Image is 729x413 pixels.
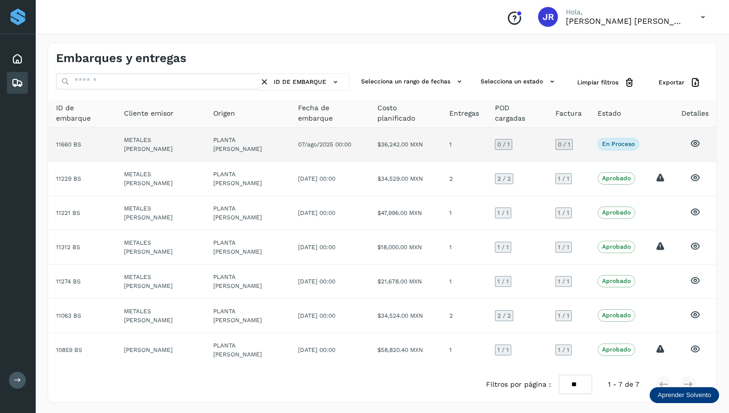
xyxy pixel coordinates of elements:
[205,196,291,230] td: PLANTA [PERSON_NAME]
[7,48,28,70] div: Inicio
[658,391,711,399] p: Aprender Solvento
[369,299,441,333] td: $34,524.00 MXN
[357,73,469,90] button: Selecciona un rango de fechas
[298,175,335,182] span: [DATE] 00:00
[56,346,82,353] span: 10859 BS
[497,278,509,284] span: 1 / 1
[116,265,205,299] td: METALES [PERSON_NAME]
[659,78,684,87] span: Exportar
[205,128,291,162] td: PLANTA [PERSON_NAME]
[602,209,631,216] p: Aprobado
[270,74,345,90] button: ID de embarque
[577,78,618,87] span: Limpiar filtros
[298,346,335,353] span: [DATE] 00:00
[298,209,335,216] span: [DATE] 00:00
[7,72,28,94] div: Embarques y entregas
[56,141,81,148] span: 11660 BS
[441,230,487,265] td: 1
[497,244,509,250] span: 1 / 1
[116,196,205,230] td: METALES [PERSON_NAME]
[116,299,205,333] td: METALES [PERSON_NAME]
[274,77,326,86] span: ID de embarque
[441,162,487,196] td: 2
[298,278,335,285] span: [DATE] 00:00
[441,299,487,333] td: 2
[650,387,719,403] div: Aprender Solvento
[602,175,631,182] p: Aprobado
[441,196,487,230] td: 1
[486,379,551,390] span: Filtros por página :
[369,162,441,196] td: $34,529.00 MXN
[205,333,291,367] td: PLANTA [PERSON_NAME]
[441,265,487,299] td: 1
[116,230,205,265] td: METALES [PERSON_NAME]
[56,278,81,285] span: 11274 BS
[602,140,635,147] p: En proceso
[124,108,174,119] span: Cliente emisor
[56,209,80,216] span: 11221 BS
[205,230,291,265] td: PLANTA [PERSON_NAME]
[298,103,362,124] span: Fecha de embarque
[213,108,235,119] span: Origen
[598,108,621,119] span: Estado
[558,313,569,319] span: 1 / 1
[558,210,569,216] span: 1 / 1
[681,108,709,119] span: Detalles
[558,347,569,353] span: 1 / 1
[602,312,631,319] p: Aprobado
[497,176,511,182] span: 2 / 2
[441,128,487,162] td: 1
[205,299,291,333] td: PLANTA [PERSON_NAME]
[56,312,81,319] span: 11063 BS
[497,210,509,216] span: 1 / 1
[441,333,487,367] td: 1
[116,333,205,367] td: [PERSON_NAME]
[369,333,441,367] td: $58,820.40 MXN
[558,176,569,182] span: 1 / 1
[449,108,479,119] span: Entregas
[298,141,351,148] span: 07/ago/2025 00:00
[205,265,291,299] td: PLANTA [PERSON_NAME]
[56,103,108,124] span: ID de embarque
[602,243,631,250] p: Aprobado
[369,230,441,265] td: $18,000.00 MXN
[298,244,335,251] span: [DATE] 00:00
[608,379,639,390] span: 1 - 7 de 7
[205,162,291,196] td: PLANTA [PERSON_NAME]
[497,347,509,353] span: 1 / 1
[116,128,205,162] td: METALES [PERSON_NAME]
[369,196,441,230] td: $47,996.00 MXN
[369,128,441,162] td: $36,242.00 MXN
[558,278,569,284] span: 1 / 1
[558,244,569,250] span: 1 / 1
[298,312,335,319] span: [DATE] 00:00
[56,244,80,251] span: 11312 BS
[495,103,540,124] span: POD cargadas
[377,103,433,124] span: Costo planificado
[651,73,709,92] button: Exportar
[602,277,631,284] p: Aprobado
[369,265,441,299] td: $21,678.00 MXN
[555,108,582,119] span: Factura
[56,175,81,182] span: 11229 BS
[116,162,205,196] td: METALES [PERSON_NAME]
[558,141,570,147] span: 0 / 1
[497,141,510,147] span: 0 / 1
[477,73,561,90] button: Selecciona un estado
[497,313,511,319] span: 2 / 2
[566,16,685,26] p: JOSE REFUGIO MARQUEZ CAMACHO
[56,51,186,66] h4: Embarques y entregas
[566,8,685,16] p: Hola,
[602,346,631,353] p: Aprobado
[569,73,643,92] button: Limpiar filtros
